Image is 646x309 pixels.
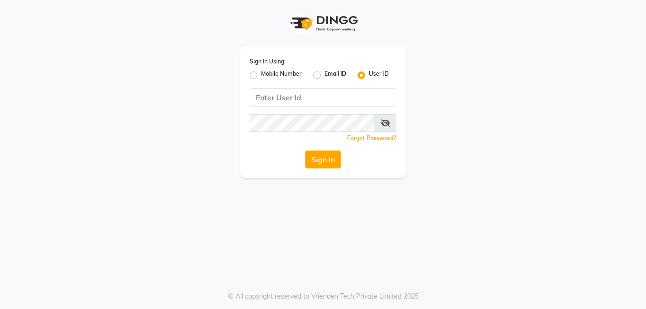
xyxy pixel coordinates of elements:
[261,70,302,81] label: Mobile Number
[324,70,346,81] label: Email ID
[285,9,361,37] img: logo1.svg
[250,114,375,132] input: Username
[347,134,396,141] a: Forgot Password?
[305,150,341,168] button: Sign In
[250,88,396,106] input: Username
[250,57,286,66] label: Sign In Using:
[369,70,389,81] label: User ID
